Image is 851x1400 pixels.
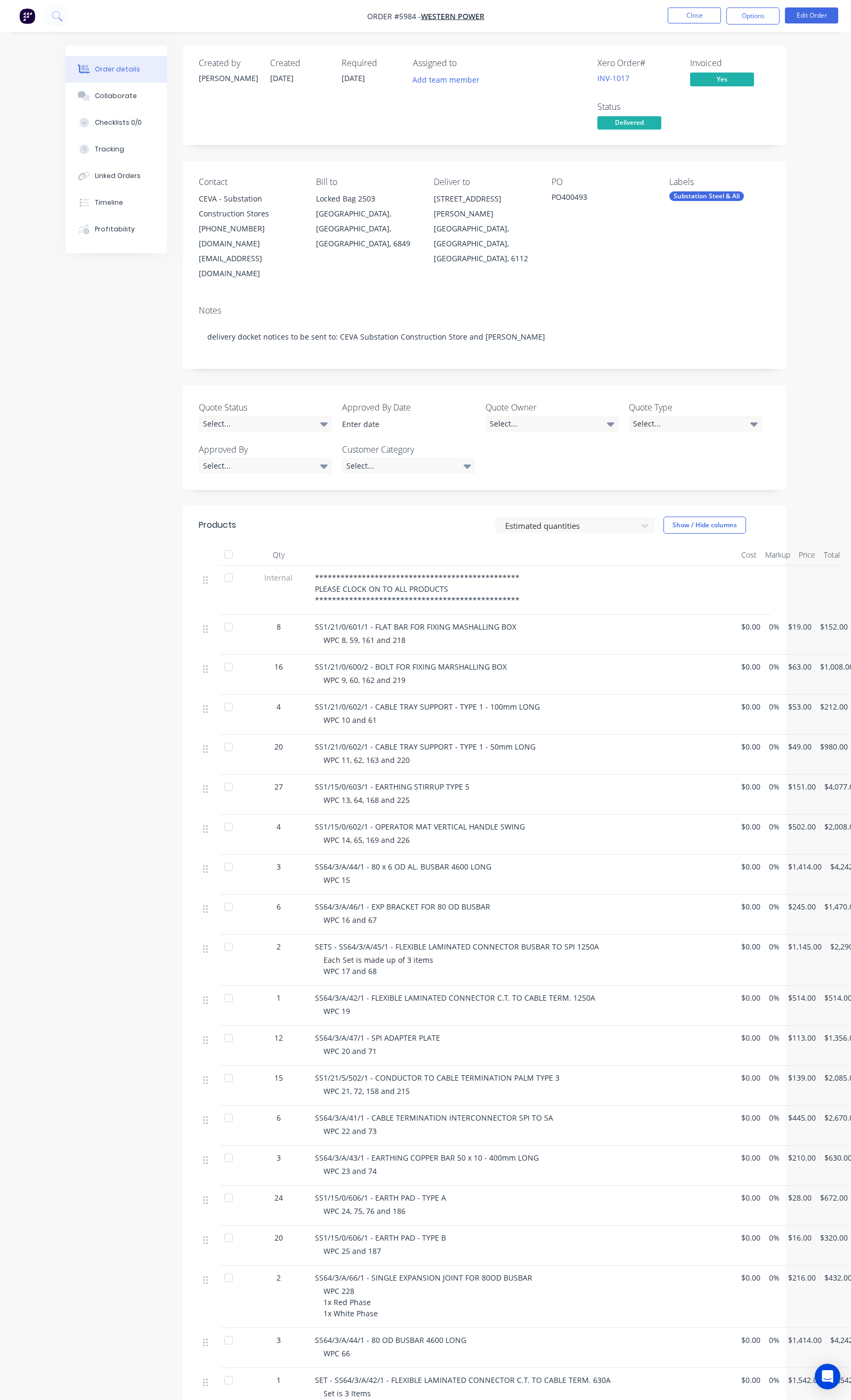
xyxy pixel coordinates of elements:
[769,1272,780,1283] span: 0%
[270,58,329,68] div: Created
[769,821,780,832] span: 0%
[199,320,770,353] div: delivery docket notices to be sent to: CEVA Substation Construction Store and [PERSON_NAME]
[199,177,299,187] div: Contact
[315,1113,553,1123] span: SS64/3/A/41/1 - CABLE TERMINATION INTERCONNECTOR SPI TO SA
[769,861,780,872] span: 0%
[788,941,822,952] span: $1,145.00
[785,7,838,23] button: Edit Order
[95,144,124,154] div: Tracking
[342,443,475,456] label: Customer Category
[274,661,283,672] span: 16
[737,544,761,566] div: Cost
[741,1374,760,1386] span: $0.00
[277,992,281,1003] span: 1
[407,73,485,87] button: Add team member
[769,1334,780,1346] span: 0%
[315,1033,440,1043] span: SS64/3/A/47/1 - SPI ADAPTER PLATE
[315,1273,532,1283] span: SS64/3/A/66/1 - SINGLE EXPANSION JOINT FOR 80OD BUSBAR
[199,458,332,474] div: Select...
[315,662,507,672] span: SS1/21/0/600/2 - BOLT FOR FIXING MARSHALLING BOX
[95,118,142,127] div: Checklists 0/0
[795,544,820,566] div: Price
[277,1112,281,1123] span: 6
[342,401,475,414] label: Approved By Date
[66,136,167,163] button: Tracking
[323,1046,377,1056] span: WPC 20 and 71
[323,1286,378,1318] span: WPC 228 1x Red Phase 1x White Phase
[421,11,484,21] a: Western Power
[769,1112,780,1123] span: 0%
[741,1112,760,1123] span: $0.00
[741,1232,760,1243] span: $0.00
[769,741,780,752] span: 0%
[769,1374,780,1386] span: 0%
[315,782,469,792] span: SS1/15/0/603/1 - EARTHING STIRRUP TYPE 5
[277,1152,281,1163] span: 3
[95,224,135,234] div: Profitability
[741,992,760,1003] span: $0.00
[315,942,599,952] span: SETS - SS64/3/A/45/1 - FLEXIBLE LAMINATED CONNECTOR BUSBAR TO SPI 1250A
[629,416,762,432] div: Select...
[274,741,283,752] span: 20
[788,1192,812,1203] span: $28.00
[690,58,770,68] div: Invoiced
[277,1334,281,1346] span: 3
[788,901,816,912] span: $245.00
[788,861,822,872] span: $1,414.00
[323,1348,350,1358] span: WPC 66
[315,1375,611,1385] span: SET - SS64/3/A/42/1 - FLEXIBLE LAMINATED CONNECTOR C.T. TO CABLE TERM. 630A
[270,73,294,83] span: [DATE]
[274,1192,283,1203] span: 24
[199,305,770,316] div: Notes
[769,1032,780,1043] span: 0%
[315,622,516,632] span: SS1/21/0/601/1 - FLAT BAR FOR FIXING MASHALLING BOX
[788,1072,816,1083] span: $139.00
[741,901,760,912] span: $0.00
[434,191,534,266] div: [STREET_ADDRESS][PERSON_NAME][GEOGRAPHIC_DATA], [GEOGRAPHIC_DATA], [GEOGRAPHIC_DATA], 6112
[323,1206,406,1216] span: WPC 24, 75, 76 and 186
[274,1032,283,1043] span: 12
[769,701,780,712] span: 0%
[769,1192,780,1203] span: 0%
[741,781,760,792] span: $0.00
[95,91,137,101] div: Collaborate
[199,416,332,432] div: Select...
[66,216,167,243] button: Profitability
[597,116,661,132] button: Delivered
[741,1272,760,1283] span: $0.00
[669,177,770,187] div: Labels
[315,1233,446,1243] span: SS1/15/0/606/1 - EARTH PAD - TYPE B
[277,861,281,872] span: 3
[761,544,795,566] div: Markup
[788,1152,816,1163] span: $210.00
[741,941,760,952] span: $0.00
[323,1126,377,1136] span: WPC 22 and 73
[413,73,485,87] button: Add team member
[199,236,299,281] div: [DOMAIN_NAME][EMAIL_ADDRESS][DOMAIN_NAME]
[741,741,760,752] span: $0.00
[323,755,410,765] span: WPC 11, 62, 163 and 220
[552,177,652,187] div: PO
[323,1086,410,1096] span: WPC 21, 72, 158 and 215
[277,701,281,712] span: 4
[690,73,754,86] span: Yes
[277,621,281,632] span: 8
[788,1032,816,1043] span: $113.00
[315,1073,560,1083] span: SS1/21/5/502/1 - CONDUCTOR TO CABLE TERMINATION PALM TYPE 3
[434,191,534,221] div: [STREET_ADDRESS][PERSON_NAME]
[552,191,652,206] div: PO400493
[788,661,812,672] span: $63.00
[741,861,760,872] span: $0.00
[323,1006,350,1016] span: WPC 19
[769,901,780,912] span: 0%
[66,163,167,189] button: Linked Orders
[277,821,281,832] span: 4
[788,1272,816,1283] span: $216.00
[741,701,760,712] span: $0.00
[315,902,490,912] span: SS64/3/A/46/1 - EXP BRACKET FOR 80 OD BUSBAR
[815,1364,840,1389] div: Open Intercom Messenger
[335,416,467,432] input: Enter date
[741,1032,760,1043] span: $0.00
[726,7,780,25] button: Options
